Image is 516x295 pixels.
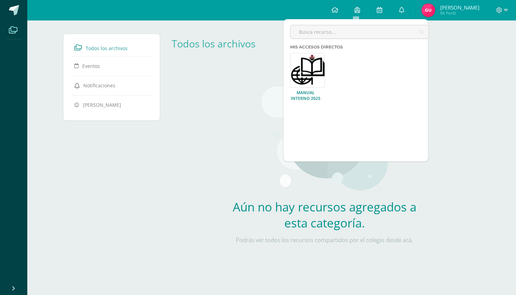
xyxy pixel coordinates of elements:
[74,79,149,91] a: Notificaciones
[224,236,425,244] p: Podrás ver todos los recursos compartidos por el colegio desde acá.
[74,60,149,72] a: Eventos
[261,77,388,193] img: stages.png
[440,4,479,11] span: [PERSON_NAME]
[83,102,121,108] span: [PERSON_NAME]
[440,10,479,16] span: Mi Perfil
[421,3,435,17] img: 13996aeac49eb35943267114028331e8.png
[83,82,115,89] span: Notificaciones
[86,45,128,51] span: Todos los archivos
[290,25,429,39] input: Busca recurso...
[224,199,425,231] h2: Aún no hay recursos agregados a esta categoría.
[74,99,149,111] a: [PERSON_NAME]
[74,41,149,54] a: Todos los archivos
[172,37,256,50] a: Todos los archivos
[172,37,266,50] div: Todos los archivos
[290,44,343,49] span: Mis accesos directos
[82,63,100,69] span: Eventos
[290,90,321,102] a: Manual Interno 2025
